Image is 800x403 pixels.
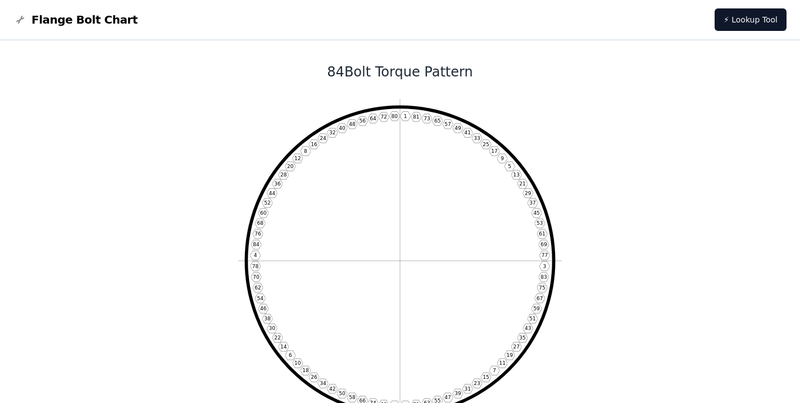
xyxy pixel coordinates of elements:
text: 11 [499,360,506,366]
text: 17 [491,148,498,154]
text: 16 [311,142,317,147]
text: 10 [294,360,301,366]
text: 36 [274,181,281,187]
a: ⚡ Lookup Tool [715,8,787,31]
text: 84 [253,242,260,247]
a: Flange Bolt Chart LogoFlange Bolt Chart [13,12,138,28]
text: 23 [474,381,480,386]
text: 3 [543,264,547,269]
text: 44 [269,191,276,196]
text: 73 [424,116,430,121]
text: 58 [349,395,356,400]
text: 26 [311,374,317,380]
text: 47 [444,395,451,400]
text: 83 [540,274,547,280]
text: 12 [294,156,301,161]
text: 33 [474,135,480,141]
text: 40 [339,125,346,131]
text: 4 [254,252,257,258]
text: 8 [304,148,307,154]
text: 41 [465,130,471,135]
text: 32 [329,130,336,135]
text: 5 [508,164,511,169]
text: 75 [539,285,546,291]
text: 51 [529,316,536,322]
text: 38 [264,316,271,322]
text: 24 [320,135,326,141]
text: 27 [513,344,520,350]
text: 64 [370,116,376,121]
text: 6 [289,352,292,358]
text: 34 [320,381,326,386]
text: 30 [269,325,276,331]
text: 20 [287,164,294,169]
text: 72 [380,114,387,120]
text: 43 [525,325,531,331]
text: 9 [501,156,504,161]
text: 25 [483,142,489,147]
text: 68 [257,220,263,226]
text: 50 [339,391,346,396]
text: 19 [506,352,513,358]
text: 48 [349,121,356,127]
text: 22 [274,335,281,341]
text: 54 [257,296,263,301]
text: 56 [360,118,366,124]
text: 65 [434,118,441,124]
text: 76 [254,231,261,237]
text: 39 [454,391,461,396]
text: 31 [465,386,471,392]
text: 29 [525,191,531,196]
text: 37 [529,200,536,206]
text: 53 [537,220,543,226]
text: 62 [254,285,261,291]
text: 14 [280,344,287,350]
text: 1 [404,114,407,119]
text: 61 [539,231,546,237]
img: Flange Bolt Chart Logo [13,13,27,26]
text: 81 [413,114,420,120]
h1: 84 Bolt Torque Pattern [98,63,702,81]
text: 69 [540,242,547,247]
text: 45 [533,210,540,216]
text: 80 [392,114,398,119]
text: 21 [519,181,526,187]
text: 28 [280,172,287,178]
text: 13 [513,172,520,178]
text: 46 [260,306,267,311]
text: 77 [542,252,548,258]
text: 7 [493,368,496,373]
text: 70 [253,274,260,280]
text: 78 [252,264,259,269]
text: 67 [537,296,543,301]
text: 15 [483,374,489,380]
text: 52 [264,200,271,206]
text: 35 [519,335,526,341]
text: 18 [302,368,309,373]
text: 42 [329,386,336,392]
text: 60 [260,210,267,216]
text: 59 [533,306,540,311]
text: 57 [444,121,451,127]
text: 49 [454,125,461,131]
span: Flange Bolt Chart [31,12,138,28]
